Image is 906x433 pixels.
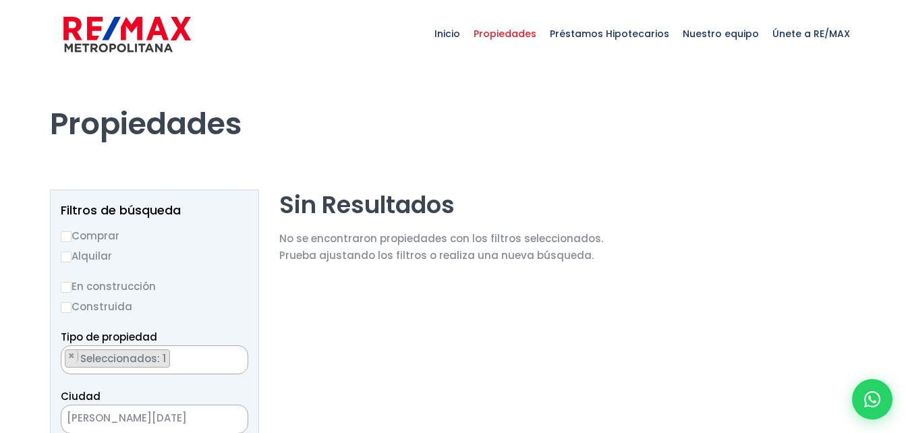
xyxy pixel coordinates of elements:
[766,13,857,54] span: Únete a RE/MAX
[61,282,72,293] input: En construcción
[61,389,101,403] span: Ciudad
[214,409,234,430] button: Remove all items
[227,413,234,426] span: ×
[467,13,543,54] span: Propiedades
[61,252,72,262] input: Alquilar
[61,248,248,264] label: Alquilar
[61,231,72,242] input: Comprar
[428,13,467,54] span: Inicio
[61,204,248,217] h2: Filtros de búsqueda
[50,68,857,142] h1: Propiedades
[61,227,248,244] label: Comprar
[233,349,241,363] button: Remove all items
[279,190,603,220] h2: Sin Resultados
[543,13,676,54] span: Préstamos Hipotecarios
[65,349,170,368] li: CASA
[68,350,75,362] span: ×
[61,346,69,375] textarea: Search
[279,230,603,264] p: No se encontraron propiedades con los filtros seleccionados. Prueba ajustando los filtros o reali...
[63,14,191,55] img: remax-metropolitana-logo
[65,350,78,362] button: Remove item
[61,409,214,428] span: SANTO DOMINGO DE GUZMÁN
[61,302,72,313] input: Construida
[233,350,240,362] span: ×
[61,298,248,315] label: Construida
[676,13,766,54] span: Nuestro equipo
[61,330,157,344] span: Tipo de propiedad
[61,278,248,295] label: En construcción
[79,351,169,366] span: Seleccionados: 1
